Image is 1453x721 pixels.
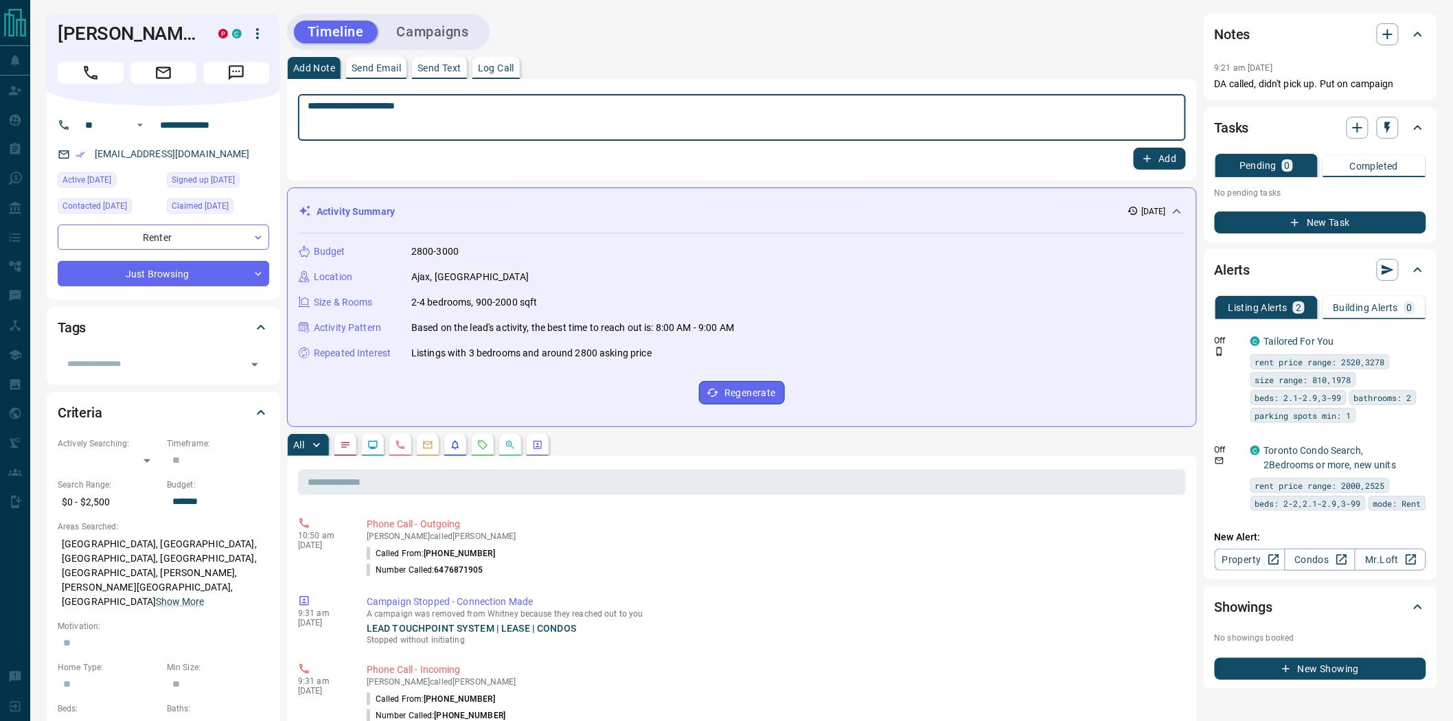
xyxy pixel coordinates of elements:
span: parking spots min: 1 [1255,409,1351,422]
span: [PHONE_NUMBER] [424,549,495,558]
h2: Tags [58,317,86,339]
p: Called From: [367,547,495,560]
p: Send Text [417,63,461,73]
h2: Criteria [58,402,102,424]
svg: Notes [340,439,351,450]
h1: [PERSON_NAME] [58,23,198,45]
p: Building Alerts [1334,303,1399,312]
p: Beds: [58,702,160,715]
svg: Email Verified [76,150,85,159]
div: Tags [58,311,269,344]
p: Activity Summary [317,205,395,219]
p: Motivation: [58,620,269,632]
svg: Requests [477,439,488,450]
p: [DATE] [298,686,346,696]
p: Called From: [367,693,495,705]
span: Call [58,62,124,84]
div: Criteria [58,396,269,429]
p: 9:31 am [298,608,346,618]
p: Send Email [352,63,401,73]
div: Activity Summary[DATE] [299,199,1185,225]
button: Regenerate [699,381,785,404]
a: LEAD TOUCHPOINT SYSTEM | LEASE | CONDOS [367,623,576,634]
h2: Notes [1215,23,1250,45]
div: condos.ca [1250,446,1260,455]
h2: Alerts [1215,259,1250,281]
span: beds: 2.1-2.9,3-99 [1255,391,1342,404]
svg: Agent Actions [532,439,543,450]
p: Activity Pattern [314,321,381,335]
p: Off [1215,334,1242,347]
span: rent price range: 2520,3278 [1255,355,1385,369]
p: Completed [1350,161,1399,171]
div: Just Browsing [58,261,269,286]
div: Wed Aug 13 2025 [58,172,160,192]
span: Claimed [DATE] [172,199,229,213]
p: Home Type: [58,661,160,674]
h2: Tasks [1215,117,1249,139]
button: Timeline [294,21,378,43]
p: Timeframe: [167,437,269,450]
svg: Emails [422,439,433,450]
p: [PERSON_NAME] called [PERSON_NAME] [367,531,1180,541]
svg: Listing Alerts [450,439,461,450]
a: Condos [1285,549,1355,571]
p: Repeated Interest [314,346,391,360]
p: Baths: [167,702,269,715]
p: Log Call [478,63,514,73]
a: Toronto Condo Search, 2Bedrooms or more, new units [1264,445,1397,470]
svg: Push Notification Only [1215,347,1224,356]
button: New Task [1215,211,1426,233]
p: Based on the lead's activity, the best time to reach out is: 8:00 AM - 9:00 AM [411,321,734,335]
p: [DATE] [1141,205,1166,218]
p: 10:50 am [298,531,346,540]
p: [GEOGRAPHIC_DATA], [GEOGRAPHIC_DATA], [GEOGRAPHIC_DATA], [GEOGRAPHIC_DATA], [GEOGRAPHIC_DATA], [P... [58,533,269,613]
p: 2-4 bedrooms, 900-2000 sqft [411,295,538,310]
button: Campaigns [383,21,483,43]
p: Actively Searching: [58,437,160,450]
div: Sat Feb 09 2019 [167,172,269,192]
p: 2800-3000 [411,244,459,259]
a: Mr.Loft [1355,549,1426,571]
div: Tasks [1215,111,1426,144]
span: size range: 810,1978 [1255,373,1351,387]
button: Show More [156,595,204,609]
div: Renter [58,225,269,250]
span: Message [203,62,269,84]
p: Location [314,270,352,284]
p: 0 [1407,303,1412,312]
button: Open [132,117,148,133]
span: bathrooms: 2 [1354,391,1412,404]
svg: Email [1215,456,1224,466]
div: Notes [1215,18,1426,51]
p: Budget [314,244,345,259]
span: rent price range: 2000,2525 [1255,479,1385,492]
p: Stopped without initiating [367,634,1180,646]
span: beds: 2-2,2.1-2.9,3-99 [1255,496,1361,510]
p: Phone Call - Incoming [367,663,1180,677]
p: A campaign was removed from Whitney because they reached out to you [367,609,1180,619]
p: 2 [1296,303,1301,312]
p: [DATE] [298,540,346,550]
a: Property [1215,549,1285,571]
p: Add Note [293,63,335,73]
button: Add [1134,148,1186,170]
p: [DATE] [298,618,346,628]
p: Off [1215,444,1242,456]
p: Budget: [167,479,269,491]
p: Size & Rooms [314,295,373,310]
span: [PHONE_NUMBER] [435,711,506,720]
p: No pending tasks [1215,183,1426,203]
span: Email [130,62,196,84]
p: Phone Call - Outgoing [367,517,1180,531]
p: No showings booked [1215,632,1426,644]
div: condos.ca [232,29,242,38]
p: [PERSON_NAME] called [PERSON_NAME] [367,677,1180,687]
p: Listings with 3 bedrooms and around 2800 asking price [411,346,652,360]
p: Search Range: [58,479,160,491]
p: All [293,440,304,450]
svg: Opportunities [505,439,516,450]
svg: Lead Browsing Activity [367,439,378,450]
p: DA called, didn't pick up. Put on campaign [1215,77,1426,91]
div: Wed Aug 13 2025 [58,198,160,218]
